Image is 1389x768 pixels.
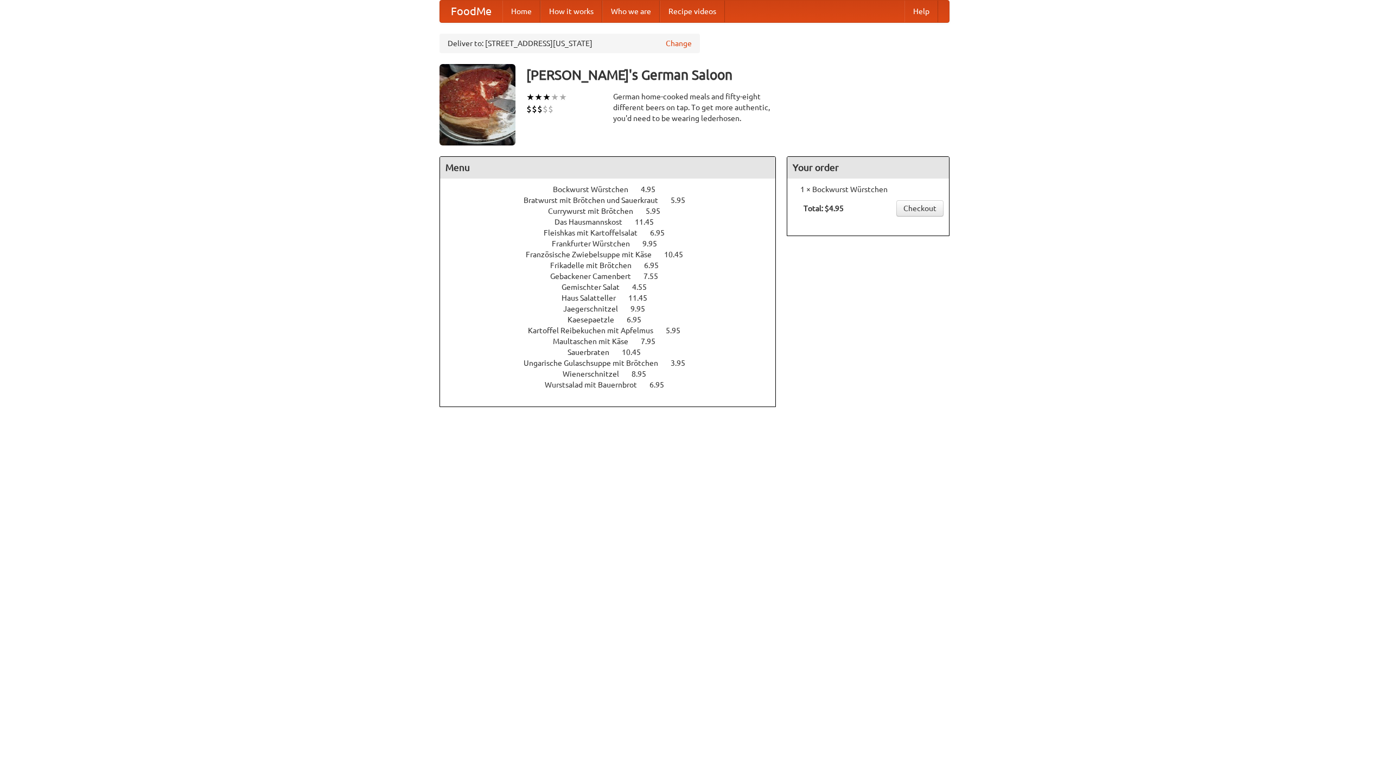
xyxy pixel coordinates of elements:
a: FoodMe [440,1,502,22]
a: Help [904,1,938,22]
a: Kartoffel Reibekuchen mit Apfelmus 5.95 [528,326,700,335]
span: Französische Zwiebelsuppe mit Käse [526,250,662,259]
span: 6.95 [627,315,652,324]
a: Jaegerschnitzel 9.95 [563,304,665,313]
span: Fleishkas mit Kartoffelsalat [544,229,648,237]
a: Gebackener Camenbert 7.55 [550,272,678,281]
a: Who we are [602,1,660,22]
li: $ [548,103,553,115]
a: Französische Zwiebelsuppe mit Käse 10.45 [526,250,703,259]
span: Ungarische Gulaschsuppe mit Brötchen [524,359,669,367]
span: Jaegerschnitzel [563,304,629,313]
span: 5.95 [646,207,671,215]
a: Bockwurst Würstchen 4.95 [553,185,676,194]
span: 3.95 [671,359,696,367]
li: ★ [543,91,551,103]
span: 10.45 [664,250,694,259]
a: Wurstsalad mit Bauernbrot 6.95 [545,380,684,389]
span: 9.95 [630,304,656,313]
a: Ungarische Gulaschsuppe mit Brötchen 3.95 [524,359,705,367]
a: Change [666,38,692,49]
div: German home-cooked meals and fifty-eight different beers on tap. To get more authentic, you'd nee... [613,91,776,124]
span: Haus Salatteller [562,294,627,302]
div: Deliver to: [STREET_ADDRESS][US_STATE] [439,34,700,53]
a: Maultaschen mit Käse 7.95 [553,337,676,346]
span: 5.95 [671,196,696,205]
span: Wurstsalad mit Bauernbrot [545,380,648,389]
a: Home [502,1,540,22]
span: 6.95 [644,261,670,270]
span: 6.95 [649,380,675,389]
a: Frikadelle mit Brötchen 6.95 [550,261,679,270]
a: Wienerschnitzel 8.95 [563,370,666,378]
span: Gebackener Camenbert [550,272,642,281]
span: Currywurst mit Brötchen [548,207,644,215]
a: Frankfurter Würstchen 9.95 [552,239,677,248]
span: 10.45 [622,348,652,357]
span: 7.95 [641,337,666,346]
span: 11.45 [635,218,665,226]
span: Bratwurst mit Brötchen und Sauerkraut [524,196,669,205]
span: Maultaschen mit Käse [553,337,639,346]
a: Currywurst mit Brötchen 5.95 [548,207,680,215]
a: Haus Salatteller 11.45 [562,294,667,302]
span: Sauerbraten [568,348,620,357]
a: Checkout [896,200,944,217]
h4: Menu [440,157,775,179]
span: Kaesepaetzle [568,315,625,324]
li: ★ [559,91,567,103]
a: Fleishkas mit Kartoffelsalat 6.95 [544,229,685,237]
li: ★ [551,91,559,103]
span: Das Hausmannskost [555,218,633,226]
a: Gemischter Salat 4.55 [562,283,667,291]
span: Frankfurter Würstchen [552,239,641,248]
li: ★ [534,91,543,103]
li: $ [532,103,537,115]
span: 4.95 [641,185,666,194]
a: Kaesepaetzle 6.95 [568,315,661,324]
span: Kartoffel Reibekuchen mit Apfelmus [528,326,664,335]
span: Gemischter Salat [562,283,630,291]
h4: Your order [787,157,949,179]
b: Total: $4.95 [804,204,844,213]
a: Bratwurst mit Brötchen und Sauerkraut 5.95 [524,196,705,205]
span: Bockwurst Würstchen [553,185,639,194]
span: 6.95 [650,229,676,237]
span: 5.95 [666,326,691,335]
li: 1 × Bockwurst Würstchen [793,184,944,195]
a: Das Hausmannskost 11.45 [555,218,674,226]
li: ★ [526,91,534,103]
span: Wienerschnitzel [563,370,630,378]
li: $ [537,103,543,115]
a: Sauerbraten 10.45 [568,348,661,357]
span: Frikadelle mit Brötchen [550,261,642,270]
a: Recipe videos [660,1,725,22]
span: 4.55 [632,283,658,291]
span: 9.95 [642,239,668,248]
li: $ [526,103,532,115]
span: 11.45 [628,294,658,302]
img: angular.jpg [439,64,515,145]
span: 8.95 [632,370,657,378]
span: 7.55 [643,272,669,281]
h3: [PERSON_NAME]'s German Saloon [526,64,950,86]
li: $ [543,103,548,115]
a: How it works [540,1,602,22]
